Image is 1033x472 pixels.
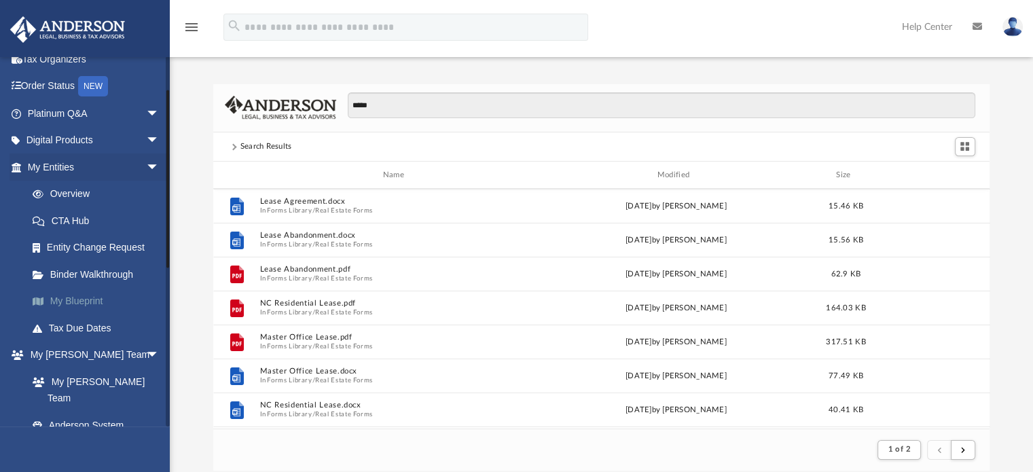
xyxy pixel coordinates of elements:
button: Real Estate Forms [315,342,373,351]
div: Size [818,169,873,181]
span: arrow_drop_down [146,127,173,155]
button: Forms Library [267,376,312,385]
a: My [PERSON_NAME] Team [19,368,166,412]
span: In [259,376,533,385]
span: 15.56 KB [828,236,863,244]
button: Forms Library [267,410,312,419]
div: Modified [539,169,812,181]
button: Lease Abandonment.docx [259,232,533,240]
a: Tax Due Dates [19,314,180,342]
span: arrow_drop_down [146,153,173,181]
span: 317.51 KB [826,338,865,346]
span: / [312,376,314,385]
div: grid [213,189,990,429]
button: NC Residential Lease.docx [259,401,533,410]
span: 15.46 KB [828,202,863,210]
span: arrow_drop_down [146,342,173,369]
span: 1 of 2 [888,446,910,453]
div: id [879,169,974,181]
a: Order StatusNEW [10,73,180,101]
div: Search Results [240,141,292,153]
span: 77.49 KB [828,372,863,380]
span: In [259,206,533,215]
div: id [219,169,253,181]
a: Overview [19,181,180,208]
button: Forms Library [267,342,312,351]
input: Search files and folders [348,92,975,118]
div: Name [259,169,532,181]
button: Master Office Lease.docx [259,367,533,376]
i: search [227,18,242,33]
a: My Entitiesarrow_drop_down [10,153,180,181]
div: [DATE] by [PERSON_NAME] [539,234,813,247]
div: [DATE] by [PERSON_NAME] [539,370,813,382]
span: / [312,342,314,351]
div: [DATE] by [PERSON_NAME] [539,200,813,213]
button: Real Estate Forms [315,274,373,283]
button: Real Estate Forms [315,376,373,385]
span: / [312,308,314,317]
button: Real Estate Forms [315,308,373,317]
button: Forms Library [267,274,312,283]
span: In [259,342,533,351]
span: arrow_drop_down [146,100,173,128]
img: User Pic [1002,17,1023,37]
a: Anderson System [19,412,173,439]
div: [DATE] by [PERSON_NAME] [539,336,813,348]
button: Forms Library [267,308,312,317]
button: Lease Abandonment.pdf [259,266,533,274]
span: / [312,410,314,419]
span: In [259,240,533,249]
button: Lease Agreement.docx [259,198,533,206]
a: Entity Change Request [19,234,180,261]
div: [DATE] by [PERSON_NAME] [539,404,813,416]
a: My [PERSON_NAME] Teamarrow_drop_down [10,342,173,369]
div: [DATE] by [PERSON_NAME] [539,302,813,314]
button: NC Residential Lease.pdf [259,299,533,308]
span: 164.03 KB [826,304,865,312]
a: menu [183,26,200,35]
div: NEW [78,76,108,96]
button: Real Estate Forms [315,240,373,249]
a: Tax Organizers [10,46,180,73]
span: 40.41 KB [828,406,863,414]
span: In [259,410,533,419]
i: menu [183,19,200,35]
button: Switch to Grid View [955,137,975,156]
div: [DATE] by [PERSON_NAME] [539,268,813,280]
a: My Blueprint [19,288,180,315]
span: In [259,274,533,283]
a: Platinum Q&Aarrow_drop_down [10,100,180,127]
img: Anderson Advisors Platinum Portal [6,16,129,43]
span: In [259,308,533,317]
button: Forms Library [267,206,312,215]
button: Real Estate Forms [315,206,373,215]
span: / [312,206,314,215]
button: Forms Library [267,240,312,249]
button: Master Office Lease.pdf [259,333,533,342]
span: / [312,240,314,249]
span: / [312,274,314,283]
button: 1 of 2 [877,440,920,459]
a: Digital Productsarrow_drop_down [10,127,180,154]
button: Real Estate Forms [315,410,373,419]
a: CTA Hub [19,207,180,234]
a: Binder Walkthrough [19,261,180,288]
span: 62.9 KB [831,270,860,278]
